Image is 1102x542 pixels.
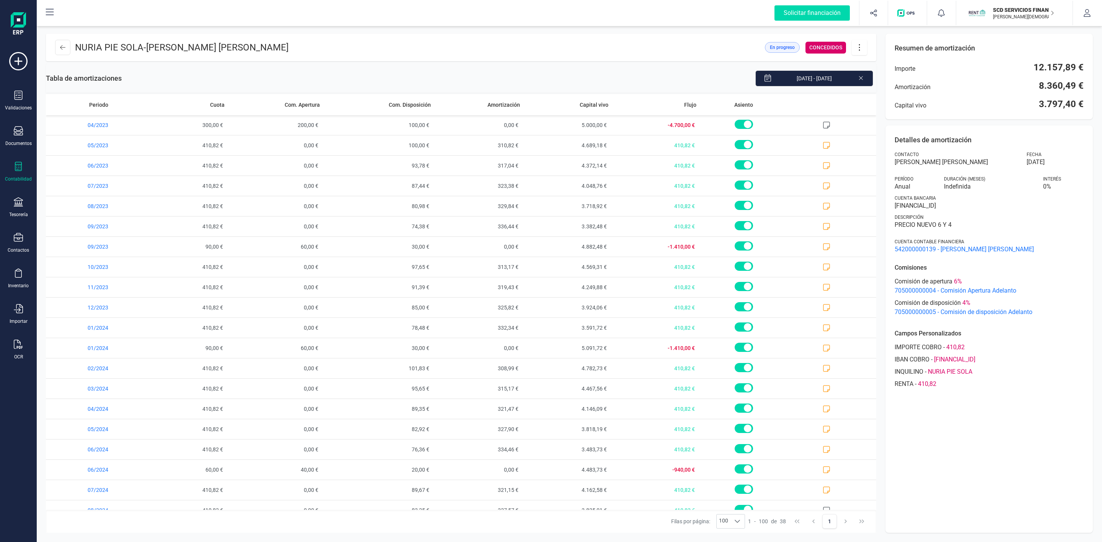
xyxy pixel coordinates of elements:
[389,101,431,109] span: Com. Disposición
[765,1,859,25] button: Solicitar financiación
[523,115,611,135] span: 5.000,00 €
[611,500,700,520] span: 410,82 €
[895,101,926,110] span: Capital vivo
[523,237,611,257] span: 4.882,48 €
[228,115,323,135] span: 200,00 €
[139,318,228,338] span: 410,82 €
[323,399,434,419] span: 89,35 €
[46,500,139,520] span: 08/2024
[434,318,523,338] span: 332,34 €
[1027,151,1042,158] span: Fecha
[228,500,323,520] span: 0,00 €
[434,500,523,520] span: 327,57 €
[139,379,228,399] span: 410,82 €
[46,216,139,236] span: 09/2023
[46,196,139,216] span: 08/2023
[944,182,1034,191] span: Indefinida
[323,379,434,399] span: 95,65 €
[89,101,108,109] span: Periodo
[46,439,139,459] span: 06/2024
[323,439,434,459] span: 76,36 €
[965,1,1063,25] button: SCSCD SERVICIOS FINANCIEROS SL[PERSON_NAME][DEMOGRAPHIC_DATA][DEMOGRAPHIC_DATA]
[5,105,32,111] div: Validaciones
[993,6,1054,14] p: SCD SERVICIOS FINANCIEROS SL
[139,156,228,176] span: 410,82 €
[611,338,700,358] span: -1.410,00 €
[523,500,611,520] span: 3.835,01 €
[434,358,523,378] span: 308,99 €
[895,355,929,364] span: IBAN COBRO
[228,298,323,317] span: 0,00 €
[893,1,922,25] button: Logo de OPS
[228,358,323,378] span: 0,00 €
[5,140,32,146] div: Documentos
[46,135,139,155] span: 05/2023
[210,101,225,109] span: Cuota
[434,298,523,317] span: 325,82 €
[139,135,228,155] span: 410,82 €
[5,176,32,182] div: Contabilidad
[228,257,323,277] span: 0,00 €
[855,514,869,529] button: Last Page
[523,419,611,439] span: 3.818,19 €
[748,518,751,525] span: 1
[790,514,805,529] button: First Page
[434,419,523,439] span: 327,90 €
[139,298,228,317] span: 410,82 €
[139,237,228,257] span: 90,00 €
[611,156,700,176] span: 410,82 €
[580,101,608,109] span: Capital vivo
[323,338,434,358] span: 30,00 €
[46,399,139,419] span: 04/2024
[611,460,700,480] span: -940,00 €
[434,216,523,236] span: 336,44 €
[611,135,700,155] span: 410,82 €
[228,237,323,257] span: 60,00 €
[434,338,523,358] span: 0,00 €
[523,318,611,338] span: 3.591,72 €
[46,73,122,84] span: Tabla de amortizaciones
[323,500,434,520] span: 83,25 €
[323,115,434,135] span: 100,00 €
[897,9,918,17] img: Logo de OPS
[139,439,228,459] span: 410,82 €
[1039,80,1084,92] span: 8.360,49 €
[46,298,139,317] span: 12/2023
[611,257,700,277] span: 410,82 €
[323,196,434,216] span: 80,98 €
[1039,98,1084,110] span: 3.797,40 €
[934,355,975,364] span: [FINANCIAL_ID]
[895,220,1084,229] span: PRECIO NUEVO 6 Y 4
[968,5,985,21] img: SC
[611,318,700,338] span: 410,82 €
[895,329,1084,338] p: Campos Personalizados
[285,101,320,109] span: Com. Apertura
[523,480,611,500] span: 4.162,58 €
[523,216,611,236] span: 3.382,48 €
[611,176,700,196] span: 410,82 €
[895,43,1084,54] p: Resumen de amortización
[944,176,985,182] span: Duración (MESES)
[228,318,323,338] span: 0,00 €
[323,419,434,439] span: 82,92 €
[139,338,228,358] span: 90,00 €
[228,419,323,439] span: 0,00 €
[434,237,523,257] span: 0,00 €
[487,101,520,109] span: Amortización
[8,283,29,289] div: Inventario
[8,247,29,253] div: Contactos
[611,196,700,216] span: 410,82 €
[954,277,962,286] span: 6 %
[895,83,931,92] span: Amortización
[806,514,821,529] button: Previous Page
[46,115,139,135] span: 04/2023
[895,195,936,201] span: Cuenta bancaria
[895,379,913,389] span: RENTA
[895,263,1084,272] p: Comisiones
[838,514,853,529] button: Next Page
[228,439,323,459] span: 0,00 €
[523,460,611,480] span: 4.483,73 €
[434,196,523,216] span: 329,84 €
[323,216,434,236] span: 74,38 €
[139,176,228,196] span: 410,82 €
